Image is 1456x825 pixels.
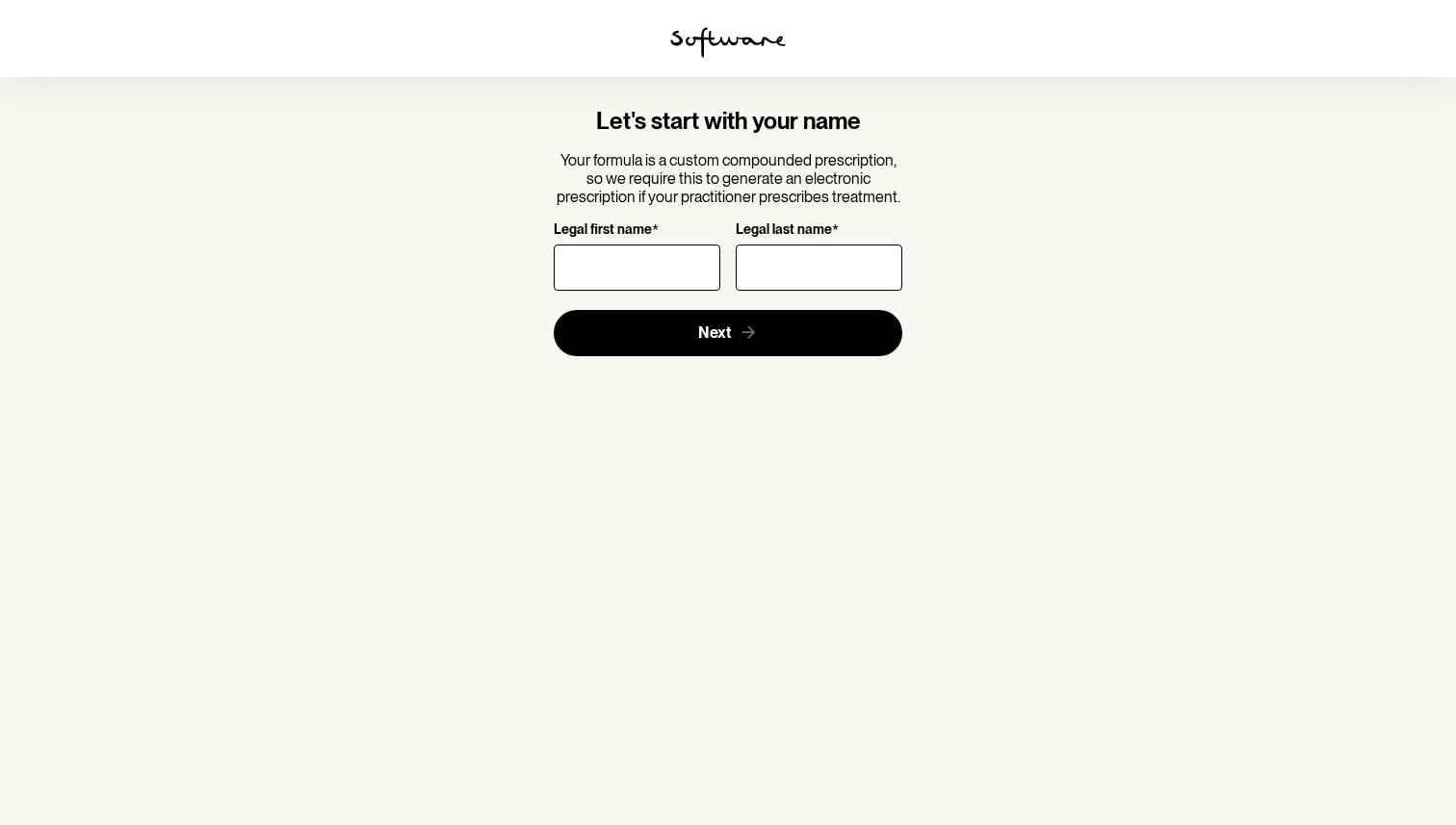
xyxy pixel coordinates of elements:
[670,27,786,58] img: software logo
[698,323,731,342] span: Next
[554,221,652,240] p: Legal first name
[736,221,832,240] p: Legal last name
[554,108,903,136] h4: Let's start with your name
[554,310,903,356] button: Next
[554,151,903,207] p: Your formula is a custom compounded prescription, so we require this to generate an electronic pr...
